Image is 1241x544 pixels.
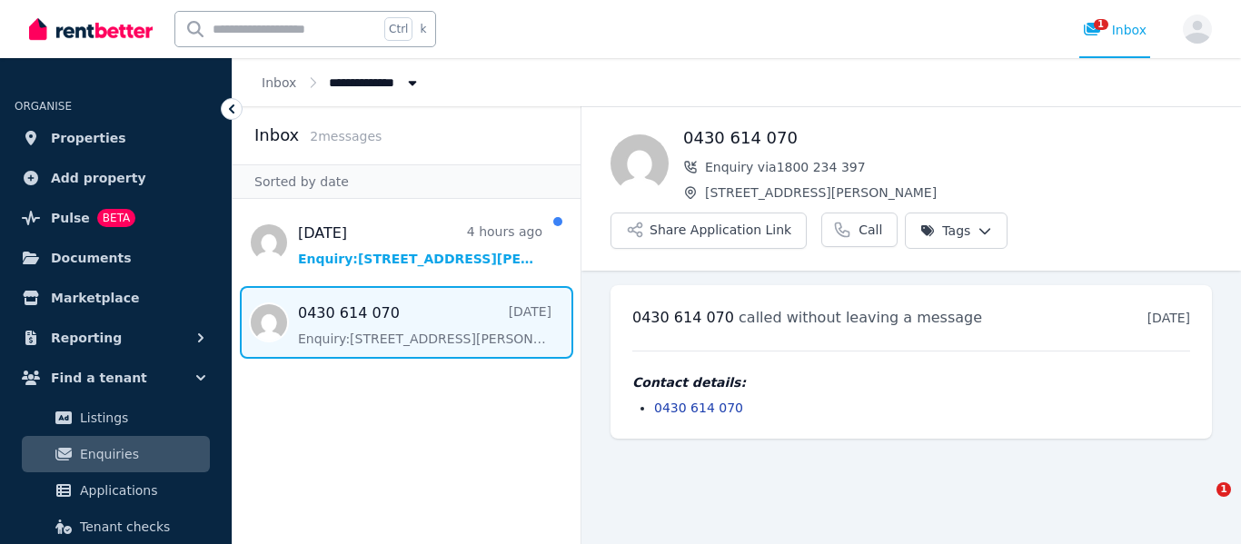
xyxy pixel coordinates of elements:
[15,240,217,276] a: Documents
[15,160,217,196] a: Add property
[384,17,412,41] span: Ctrl
[51,327,122,349] span: Reporting
[683,125,1212,151] h1: 0430 614 070
[298,302,551,348] a: 0430 614 070[DATE]Enquiry:[STREET_ADDRESS][PERSON_NAME].
[233,199,581,366] nav: Message list
[233,58,451,106] nav: Breadcrumb
[97,209,135,227] span: BETA
[15,200,217,236] a: PulseBETA
[51,167,146,189] span: Add property
[611,213,807,249] button: Share Application Link
[611,134,669,193] img: 0430 614 070
[1147,311,1190,325] time: [DATE]
[51,367,147,389] span: Find a tenant
[739,309,982,326] span: called without leaving a message
[51,247,132,269] span: Documents
[654,401,743,415] a: 0430 614 070
[298,223,542,268] a: [DATE]4 hours agoEnquiry:[STREET_ADDRESS][PERSON_NAME].
[262,75,296,90] a: Inbox
[22,436,210,472] a: Enquiries
[859,221,882,239] span: Call
[632,309,734,326] span: 0430 614 070
[80,480,203,501] span: Applications
[632,373,1190,391] h4: Contact details:
[821,213,898,247] a: Call
[1179,482,1223,526] iframe: Intercom live chat
[420,22,426,36] span: k
[905,213,1008,249] button: Tags
[51,287,139,309] span: Marketplace
[51,127,126,149] span: Properties
[80,516,203,538] span: Tenant checks
[80,443,203,465] span: Enquiries
[15,360,217,396] button: Find a tenant
[1094,19,1108,30] span: 1
[22,400,210,436] a: Listings
[1216,482,1231,497] span: 1
[705,158,1212,176] span: Enquiry via 1800 234 397
[15,280,217,316] a: Marketplace
[80,407,203,429] span: Listings
[22,472,210,509] a: Applications
[15,100,72,113] span: ORGANISE
[233,164,581,199] div: Sorted by date
[1083,21,1147,39] div: Inbox
[310,129,382,143] span: 2 message s
[15,320,217,356] button: Reporting
[51,207,90,229] span: Pulse
[29,15,153,43] img: RentBetter
[920,222,970,240] span: Tags
[705,183,1212,202] span: [STREET_ADDRESS][PERSON_NAME]
[15,120,217,156] a: Properties
[254,123,299,148] h2: Inbox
